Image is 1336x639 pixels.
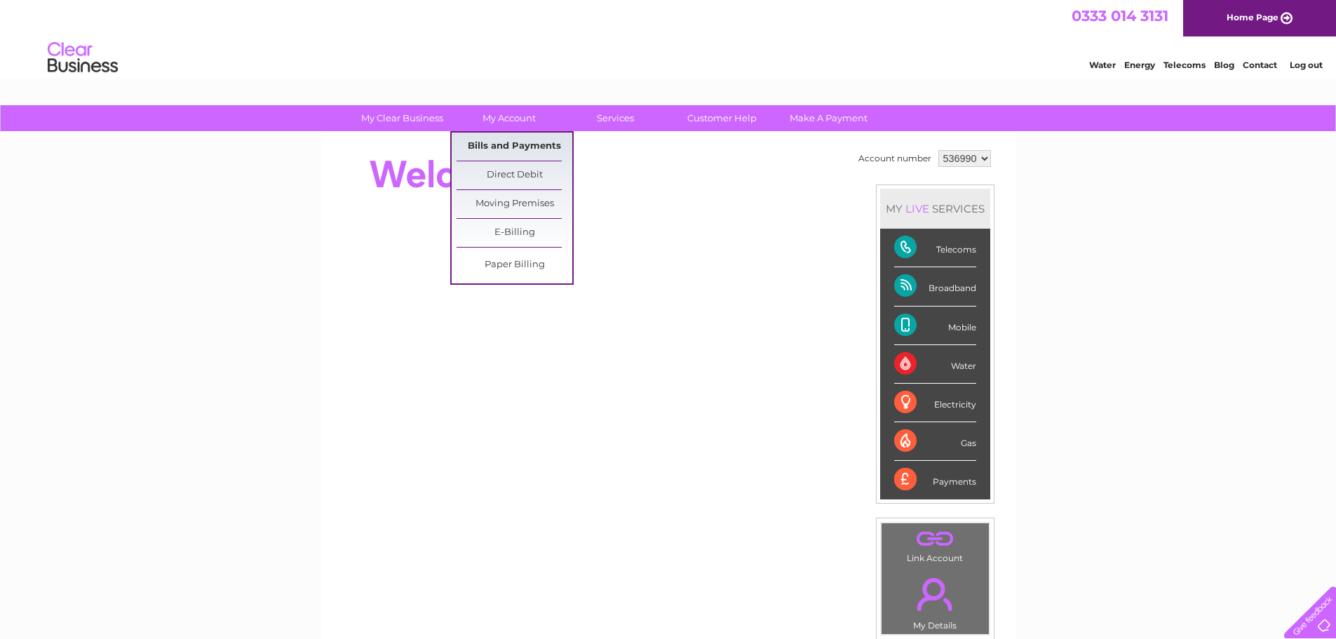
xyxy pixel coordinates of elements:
[337,8,1000,68] div: Clear Business is a trading name of Verastar Limited (registered in [GEOGRAPHIC_DATA] No. 3667643...
[1243,60,1277,70] a: Contact
[885,570,985,619] a: .
[47,36,119,79] img: logo.png
[1214,60,1234,70] a: Blog
[894,267,976,306] div: Broadband
[664,105,780,131] a: Customer Help
[451,105,567,131] a: My Account
[1072,7,1168,25] a: 0333 014 3131
[880,189,990,229] div: MY SERVICES
[894,384,976,422] div: Electricity
[894,229,976,267] div: Telecoms
[1089,60,1116,70] a: Water
[855,147,935,170] td: Account number
[894,345,976,384] div: Water
[344,105,460,131] a: My Clear Business
[1124,60,1155,70] a: Energy
[894,422,976,461] div: Gas
[885,527,985,551] a: .
[881,566,990,635] td: My Details
[457,219,572,247] a: E-Billing
[457,251,572,279] a: Paper Billing
[457,133,572,161] a: Bills and Payments
[1290,60,1323,70] a: Log out
[1163,60,1206,70] a: Telecoms
[457,190,572,218] a: Moving Premises
[558,105,673,131] a: Services
[771,105,886,131] a: Make A Payment
[903,202,932,215] div: LIVE
[457,161,572,189] a: Direct Debit
[881,523,990,567] td: Link Account
[894,307,976,345] div: Mobile
[894,461,976,499] div: Payments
